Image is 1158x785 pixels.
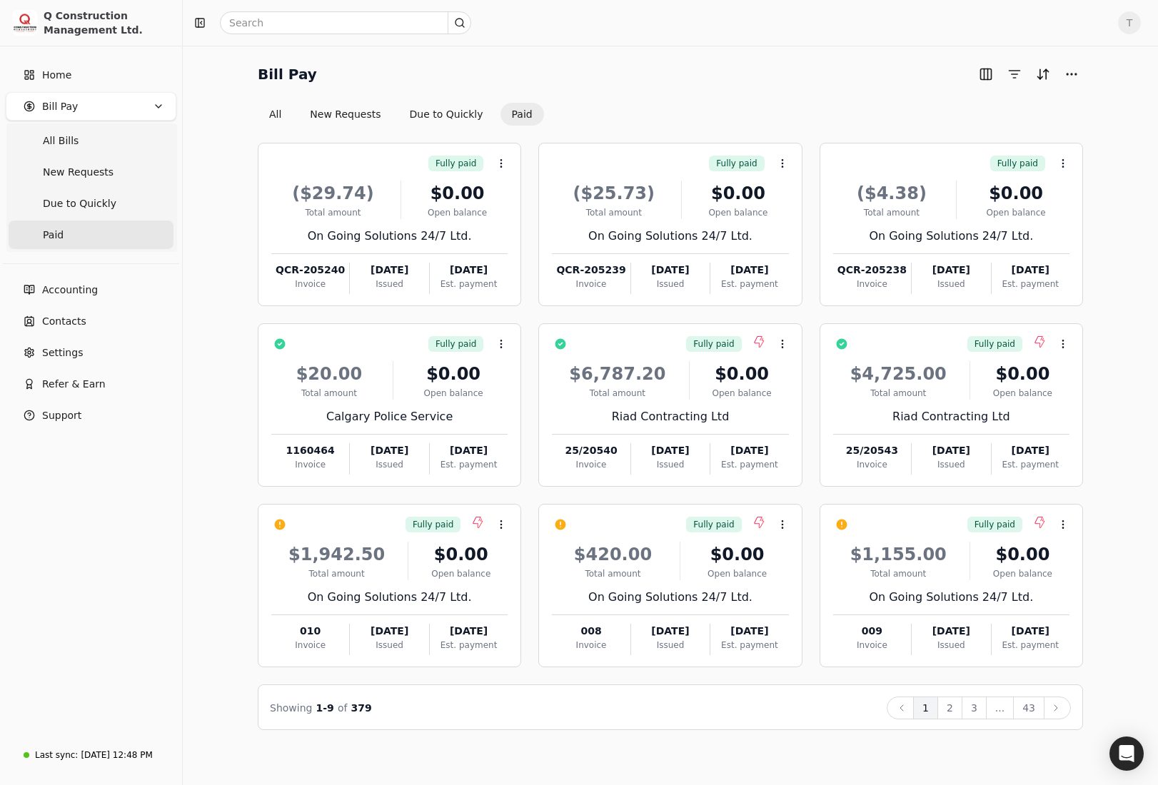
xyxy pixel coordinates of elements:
div: On Going Solutions 24/7 Ltd. [271,228,508,245]
button: 1 [913,697,938,719]
span: Home [42,68,71,83]
span: Due to Quickly [43,196,116,211]
div: Open balance [976,387,1069,400]
div: [DATE] [430,624,508,639]
div: $0.00 [688,181,788,206]
span: Accounting [42,283,98,298]
div: On Going Solutions 24/7 Ltd. [552,228,788,245]
span: Fully paid [435,338,476,350]
div: $20.00 [271,361,387,387]
a: Accounting [6,275,176,304]
div: $0.00 [399,361,508,387]
div: Total amount [833,567,964,580]
div: 25/20540 [552,443,630,458]
div: Invoice [271,278,349,290]
div: On Going Solutions 24/7 Ltd. [552,589,788,606]
div: Est. payment [430,278,508,290]
div: [DATE] [992,624,1069,639]
div: 1160464 [271,443,349,458]
div: Open balance [976,567,1069,580]
div: Est. payment [710,458,788,471]
div: On Going Solutions 24/7 Ltd. [271,589,508,606]
div: Total amount [552,206,675,219]
div: Invoice [271,639,349,652]
div: $0.00 [695,361,789,387]
div: Open balance [414,567,508,580]
button: Bill Pay [6,92,176,121]
div: Issued [350,639,428,652]
div: Total amount [271,206,395,219]
div: QCR-205239 [552,263,630,278]
a: Due to Quickly [9,189,173,218]
div: 25/20543 [833,443,911,458]
span: Support [42,408,81,423]
input: Search [220,11,471,34]
a: New Requests [9,158,173,186]
div: Open balance [407,206,508,219]
div: [DATE] [631,443,710,458]
div: Issued [631,278,710,290]
span: Fully paid [716,157,757,170]
div: Total amount [552,387,683,400]
div: $420.00 [552,542,673,567]
h2: Bill Pay [258,63,317,86]
div: Open Intercom Messenger [1109,736,1144,771]
div: Riad Contracting Ltd [833,408,1069,425]
span: All Bills [43,133,79,148]
div: Open balance [695,387,789,400]
span: Fully paid [975,518,1015,531]
span: Contacts [42,314,86,329]
div: [DATE] [912,443,990,458]
div: Est. payment [992,458,1069,471]
div: [DATE] [710,263,788,278]
a: Contacts [6,307,176,335]
div: Issued [631,458,710,471]
div: Invoice [833,458,911,471]
div: 009 [833,624,911,639]
div: QCR-205240 [271,263,349,278]
div: Issued [631,639,710,652]
div: [DATE] [430,443,508,458]
div: Total amount [833,387,964,400]
div: Invoice [552,458,630,471]
div: Invoice [833,639,911,652]
button: Paid [500,103,544,126]
button: T [1118,11,1141,34]
button: 43 [1013,697,1044,719]
div: Total amount [833,206,951,219]
div: QCR-205238 [833,263,911,278]
span: Showing [270,702,312,714]
a: Settings [6,338,176,367]
div: Est. payment [710,278,788,290]
span: Paid [43,228,64,243]
div: [DATE] [912,624,990,639]
div: [DATE] [350,443,428,458]
button: Support [6,401,176,430]
div: $0.00 [414,542,508,567]
button: All [258,103,293,126]
span: 379 [351,702,372,714]
div: ($29.74) [271,181,395,206]
div: Est. payment [992,278,1069,290]
div: [DATE] [710,624,788,639]
div: Issued [350,278,428,290]
div: Total amount [271,387,387,400]
div: On Going Solutions 24/7 Ltd. [833,228,1069,245]
button: ... [986,697,1014,719]
div: 008 [552,624,630,639]
div: $6,787.20 [552,361,683,387]
div: $0.00 [686,542,789,567]
div: Est. payment [992,639,1069,652]
button: New Requests [298,103,392,126]
div: Est. payment [710,639,788,652]
div: Invoice [552,639,630,652]
div: ($25.73) [552,181,675,206]
div: Invoice filter options [258,103,544,126]
div: $0.00 [976,361,1069,387]
div: Est. payment [430,639,508,652]
div: [DATE] [631,624,710,639]
div: [DATE] [350,263,428,278]
div: $1,155.00 [833,542,964,567]
div: $0.00 [962,181,1069,206]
